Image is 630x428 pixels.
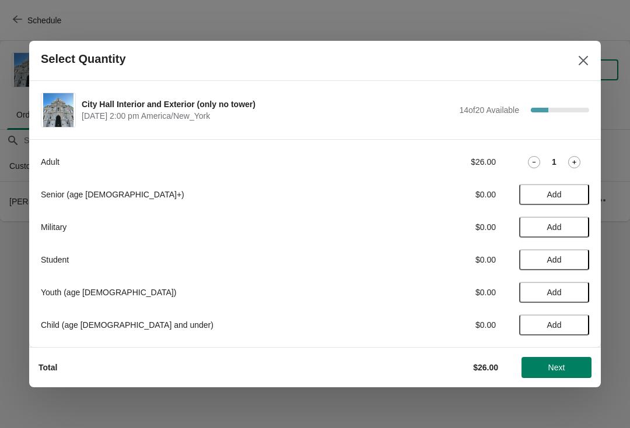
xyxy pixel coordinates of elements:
span: Add [547,288,562,297]
div: $0.00 [388,254,496,266]
img: City Hall Interior and Exterior (only no tower) | | September 23 | 2:00 pm America/New_York [43,93,74,127]
span: 14 of 20 Available [459,105,519,115]
span: Next [548,363,565,372]
span: [DATE] 2:00 pm America/New_York [82,110,453,122]
div: Child (age [DEMOGRAPHIC_DATA] and under) [41,319,365,331]
div: $0.00 [388,221,496,233]
div: Adult [41,156,365,168]
button: Add [519,184,589,205]
h2: Select Quantity [41,52,126,66]
div: $26.00 [388,156,496,168]
strong: Total [38,363,57,372]
div: Student [41,254,365,266]
button: Close [573,50,594,71]
span: Add [547,190,562,199]
span: Add [547,222,562,232]
div: Senior (age [DEMOGRAPHIC_DATA]+) [41,189,365,200]
span: Add [547,320,562,330]
button: Add [519,249,589,270]
strong: $26.00 [473,363,498,372]
button: Add [519,217,589,238]
button: Add [519,282,589,303]
div: Youth (age [DEMOGRAPHIC_DATA]) [41,286,365,298]
span: Add [547,255,562,264]
div: $0.00 [388,286,496,298]
div: $0.00 [388,189,496,200]
button: Next [521,357,591,378]
div: $0.00 [388,319,496,331]
strong: 1 [552,156,556,168]
button: Add [519,314,589,335]
span: City Hall Interior and Exterior (only no tower) [82,98,453,110]
div: Military [41,221,365,233]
